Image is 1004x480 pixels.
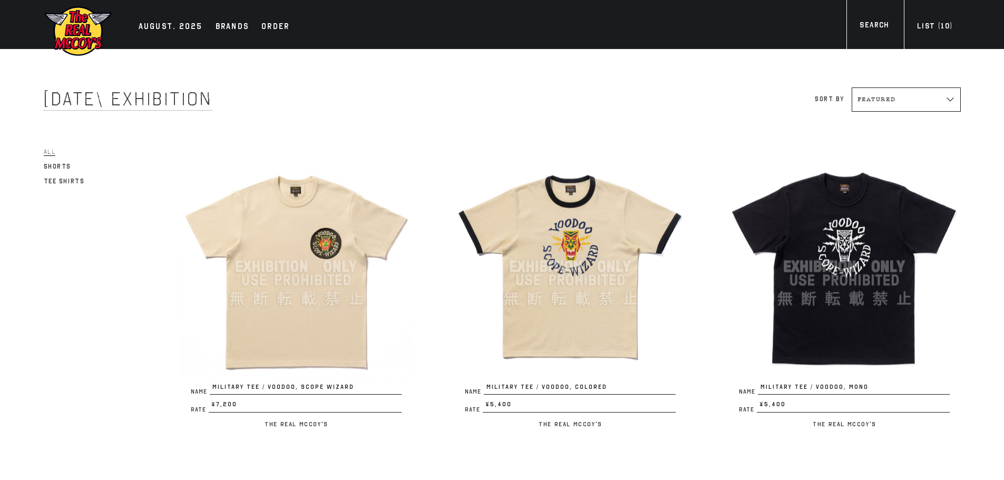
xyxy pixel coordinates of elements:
[44,163,72,170] span: Shorts
[860,19,889,34] div: Search
[465,389,484,395] span: Name
[904,21,966,35] a: List (10)
[815,95,844,103] label: Sort by
[728,151,960,430] a: MILITARY TEE / VOODOO, MONO NameMILITARY TEE / VOODOO, MONO Rate¥5,400 The Real McCoy's
[191,407,209,413] span: Rate
[44,160,72,173] a: Shorts
[739,389,758,395] span: Name
[44,5,112,57] img: mccoys-exhibition
[758,383,950,395] span: MILITARY TEE / VOODOO, MONO
[180,151,412,383] img: MILITARY TEE / VOODOO, SCOPE WIZARD
[133,20,208,35] a: AUGUST. 2025
[180,151,412,430] a: MILITARY TEE / VOODOO, SCOPE WIZARD NameMILITARY TEE / VOODOO, SCOPE WIZARD Rate¥7,200 The Real M...
[917,21,953,35] div: List ( )
[454,418,686,430] p: The Real McCoy's
[728,418,960,430] p: The Real McCoy's
[757,400,950,413] span: ¥5,400
[483,400,676,413] span: ¥5,400
[139,20,203,35] div: AUGUST. 2025
[180,418,412,430] p: The Real McCoy's
[846,19,902,34] a: Search
[256,20,295,35] a: Order
[191,389,210,395] span: Name
[941,22,950,31] span: 10
[454,151,686,383] img: MILITARY TEE / VOODOO, COLORED
[209,400,402,413] span: ¥7,200
[454,151,686,430] a: MILITARY TEE / VOODOO, COLORED NameMILITARY TEE / VOODOO, COLORED Rate¥5,400 The Real McCoy's
[728,151,960,383] img: MILITARY TEE / VOODOO, MONO
[484,383,676,395] span: MILITARY TEE / VOODOO, COLORED
[261,20,289,35] div: Order
[44,178,85,185] span: Tee Shirts
[44,145,56,158] a: All
[739,407,757,413] span: Rate
[44,148,56,156] span: All
[216,20,249,35] div: Brands
[44,175,85,188] a: Tee Shirts
[44,87,212,111] span: [DATE] Exhibition
[465,407,483,413] span: Rate
[210,383,402,395] span: MILITARY TEE / VOODOO, SCOPE WIZARD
